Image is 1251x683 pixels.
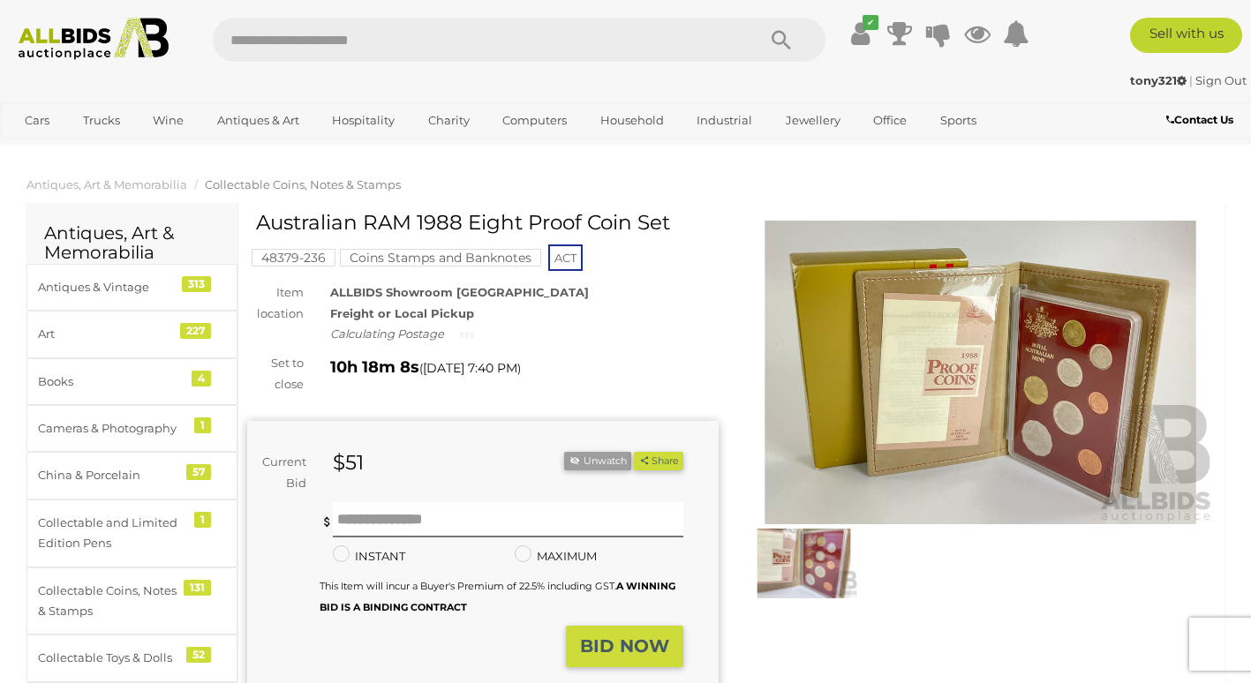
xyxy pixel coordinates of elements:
[330,285,589,299] strong: ALLBIDS Showroom [GEOGRAPHIC_DATA]
[10,18,177,60] img: Allbids.com.au
[330,306,474,320] strong: Freight or Local Pickup
[340,249,541,266] mark: Coins Stamps and Banknotes
[72,106,132,135] a: Trucks
[44,223,220,262] h2: Antiques, Art & Memorabilia
[26,264,237,311] a: Antiques & Vintage 313
[26,405,237,452] a: Cameras & Photography 1
[26,499,237,567] a: Collectable and Limited Edition Pens 1
[1189,73,1193,87] span: |
[26,634,237,681] a: Collectable Toys & Dolls 52
[184,580,211,596] div: 131
[38,513,184,554] div: Collectable and Limited Edition Pens
[1130,73,1189,87] a: tony321
[182,276,211,292] div: 313
[333,546,405,567] label: INSTANT
[737,18,825,62] button: Search
[13,106,61,135] a: Cars
[745,221,1217,524] img: Australian RAM 1988 Eight Proof Coin Set
[252,251,335,265] a: 48379-236
[26,567,237,635] a: Collectable Coins, Notes & Stamps 131
[564,452,631,470] button: Unwatch
[320,580,675,612] small: This Item will incur a Buyer's Premium of 22.5% including GST.
[634,452,682,470] button: Share
[774,106,852,135] a: Jewellery
[38,324,184,344] div: Art
[38,418,184,439] div: Cameras & Photography
[1130,73,1187,87] strong: tony321
[848,18,874,49] a: ✔
[186,464,211,480] div: 57
[141,106,195,135] a: Wine
[38,648,184,668] div: Collectable Toys & Dolls
[566,626,683,667] button: BID NOW
[38,581,184,622] div: Collectable Coins, Notes & Stamps
[685,106,764,135] a: Industrial
[491,106,578,135] a: Computers
[929,106,988,135] a: Sports
[419,361,521,375] span: ( )
[423,360,517,376] span: [DATE] 7:40 PM
[205,177,401,191] a: Collectable Coins, Notes & Stamps
[194,512,211,528] div: 1
[180,323,211,339] div: 227
[460,330,474,340] img: small-loading.gif
[192,371,211,387] div: 4
[340,251,541,265] a: Coins Stamps and Banknotes
[1195,73,1247,87] a: Sign Out
[38,465,184,485] div: China & Porcelain
[38,277,184,297] div: Antiques & Vintage
[515,546,597,567] label: MAXIMUM
[320,580,675,612] b: A WINNING BID IS A BINDING CONTRACT
[13,135,162,164] a: [GEOGRAPHIC_DATA]
[580,635,669,657] strong: BID NOW
[206,106,311,135] a: Antiques & Art
[548,244,583,271] span: ACT
[26,177,187,191] a: Antiques, Art & Memorabilia
[234,282,317,324] div: Item location
[186,647,211,663] div: 52
[194,417,211,433] div: 1
[38,372,184,392] div: Books
[863,15,878,30] i: ✔
[750,529,858,599] img: Australian RAM 1988 Eight Proof Coin Set
[1130,18,1242,53] a: Sell with us
[1166,110,1238,130] a: Contact Us
[252,249,335,266] mark: 48379-236
[1166,113,1233,126] b: Contact Us
[333,450,364,475] strong: $51
[234,353,317,394] div: Set to close
[26,311,237,357] a: Art 227
[26,452,237,499] a: China & Porcelain 57
[564,452,631,470] li: Unwatch this item
[247,452,320,493] div: Current Bid
[330,357,419,377] strong: 10h 18m 8s
[26,358,237,405] a: Books 4
[256,212,714,234] h1: Australian RAM 1988 Eight Proof Coin Set
[320,106,406,135] a: Hospitality
[417,106,481,135] a: Charity
[589,106,675,135] a: Household
[862,106,918,135] a: Office
[330,326,444,341] i: Calculating Postage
